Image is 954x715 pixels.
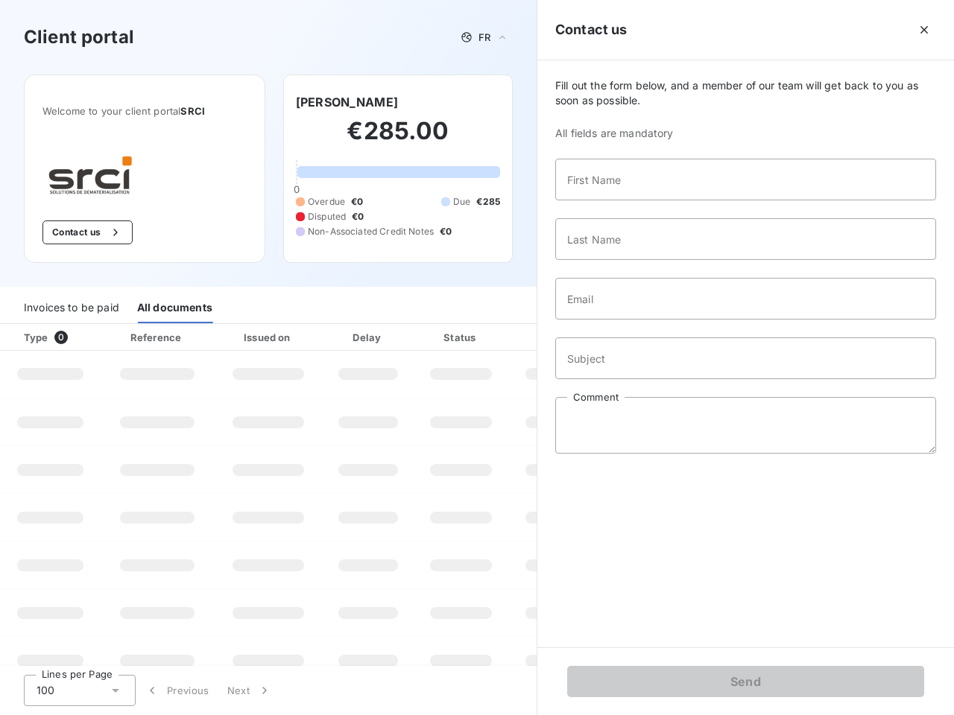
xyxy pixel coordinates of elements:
[555,19,628,40] h5: Contact us
[308,210,346,223] span: Disputed
[555,159,936,200] input: placeholder
[476,195,500,209] span: €285
[136,675,218,706] button: Previous
[296,116,500,161] h2: €285.00
[42,105,247,117] span: Welcome to your client portal
[42,220,133,244] button: Contact us
[54,331,68,344] span: 0
[567,666,924,697] button: Send
[42,153,138,197] img: Company logo
[440,225,452,238] span: €0
[478,31,490,43] span: FR
[294,183,300,195] span: 0
[137,292,212,323] div: All documents
[24,292,119,323] div: Invoices to be paid
[352,210,364,223] span: €0
[417,330,505,345] div: Status
[555,218,936,260] input: placeholder
[453,195,470,209] span: Due
[555,278,936,320] input: placeholder
[308,195,345,209] span: Overdue
[296,93,398,111] h6: [PERSON_NAME]
[37,683,54,698] span: 100
[511,330,607,345] div: Amount
[555,337,936,379] input: placeholder
[555,126,936,141] span: All fields are mandatory
[555,78,936,108] span: Fill out the form below, and a member of our team will get back to you as soon as possible.
[217,330,320,345] div: Issued on
[180,105,205,117] span: SRCI
[24,24,134,51] h3: Client portal
[351,195,363,209] span: €0
[308,225,434,238] span: Non-Associated Credit Notes
[15,330,98,345] div: Type
[326,330,411,345] div: Delay
[218,675,281,706] button: Next
[130,331,181,343] div: Reference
